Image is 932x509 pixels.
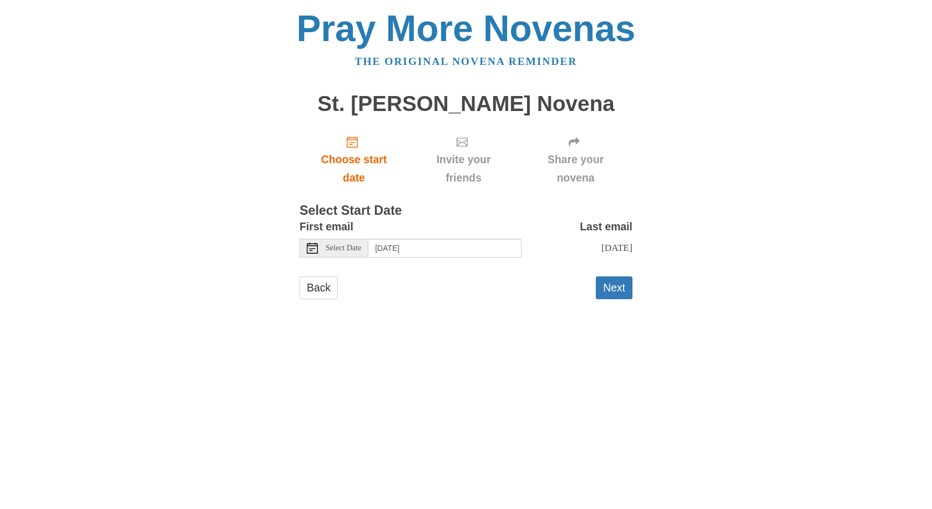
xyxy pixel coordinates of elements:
[326,244,361,252] span: Select Date
[300,218,353,236] label: First email
[519,127,632,193] div: Click "Next" to confirm your start date first.
[530,150,621,187] span: Share your novena
[300,204,632,218] h3: Select Start Date
[300,127,408,193] a: Choose start date
[419,150,508,187] span: Invite your friends
[297,8,636,49] a: Pray More Novenas
[300,92,632,116] h1: St. [PERSON_NAME] Novena
[596,276,632,299] button: Next
[355,56,578,67] a: The original novena reminder
[300,276,338,299] a: Back
[601,242,632,253] span: [DATE]
[408,127,519,193] div: Click "Next" to confirm your start date first.
[311,150,397,187] span: Choose start date
[580,218,632,236] label: Last email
